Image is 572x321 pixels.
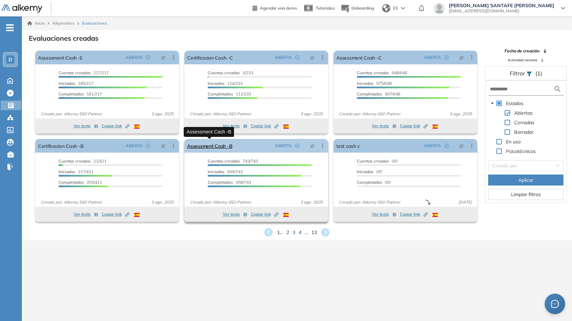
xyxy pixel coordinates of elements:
[102,211,129,217] span: Copiar link
[310,55,315,60] span: pushpin
[208,91,251,97] span: 112/233
[357,158,398,164] span: 0/0
[506,100,523,106] span: Estados
[432,125,438,129] img: ESP
[126,143,143,149] span: ABIERTA
[491,102,494,105] span: caret-down
[283,213,289,217] img: ESP
[58,70,91,75] span: Cuentas creadas
[505,147,537,155] span: Psicotécnicos
[449,3,554,8] span: [PERSON_NAME] SANTAFE [PERSON_NAME]
[283,125,289,129] img: ESP
[6,27,14,28] i: -
[156,52,171,63] button: pushpin
[134,125,140,129] img: ESP
[74,122,98,130] button: Ver tests
[208,158,240,164] span: Cuentas creadas
[336,199,403,205] span: Creado por: Alkemy SSO Partner
[400,123,428,129] span: Copiar link
[488,189,563,200] button: Limpiar filtros
[38,139,83,153] a: Certificacion Cash -B
[298,111,325,117] span: 3 ago. 2025
[52,21,75,26] span: Alkymetrics
[146,55,150,60] span: check-circle
[511,191,541,198] span: Limpiar filtros
[357,70,407,75] span: 648/648
[275,54,292,61] span: ABIERTA
[444,144,448,148] span: check-circle
[9,57,12,62] span: D
[449,8,554,14] span: [EMAIL_ADDRESS][DOMAIN_NAME]
[134,213,140,217] img: ESP
[510,70,526,77] span: Filtrar
[58,180,102,185] span: 203/421
[305,229,308,236] span: ...
[208,70,240,75] span: Cuentas creadas
[505,99,525,107] span: Estados
[372,122,396,130] button: Ver tests
[223,122,247,130] button: Ver tests
[506,148,536,154] span: Psicotécnicos
[29,34,99,42] h3: Evaluaciones creadas
[38,199,105,205] span: Creado por: Alkemy SSO Partner
[156,140,171,151] button: pushpin
[454,140,469,151] button: pushpin
[1,4,42,13] img: Logo
[508,57,537,63] span: Actividad reciente
[400,122,428,130] button: Copiar link
[208,169,224,174] span: Iniciadas
[357,70,389,75] span: Cuentas creadas
[223,210,247,218] button: Ver tests
[393,5,398,11] span: ES
[488,175,563,185] button: Aplicar
[126,54,143,61] span: ABIERTA
[513,109,534,117] span: Abiertas
[27,20,45,26] a: Inicio
[208,81,224,86] span: Iniciadas
[351,5,374,11] span: Onboarding
[357,169,374,174] span: Iniciadas
[514,129,534,135] span: Borrador
[251,123,278,129] span: Copiar link
[382,4,390,12] img: world
[340,1,374,16] button: Onboarding
[554,85,562,93] img: search icon
[102,123,129,129] span: Copiar link
[148,199,176,205] span: 3 ago. 2025
[102,122,129,130] button: Copiar link
[260,5,297,11] span: Agendar una demo
[58,81,75,86] span: Iniciadas
[400,210,428,218] button: Copiar link
[357,81,374,86] span: Iniciadas
[459,55,464,60] span: pushpin
[336,111,403,117] span: Creado por: Alkemy SSO Partner
[251,122,278,130] button: Copiar link
[295,55,299,60] span: check-circle
[58,169,93,174] span: 217/421
[357,158,389,164] span: Cuentas creadas
[184,127,234,137] div: Assessment Cash -B
[102,210,129,218] button: Copiar link
[305,52,320,63] button: pushpin
[456,199,474,205] span: [DATE]
[459,143,464,149] span: pushpin
[161,143,166,149] span: pushpin
[305,140,320,151] button: pushpin
[454,52,469,63] button: pushpin
[424,54,441,61] span: ABIERTA
[506,139,521,145] span: En uso
[187,51,233,64] a: Certificacion Cash -C
[513,128,535,136] span: Borrador
[535,69,542,77] span: (1)
[208,169,243,174] span: 669/743
[505,48,539,54] span: Fecha de creación
[58,180,84,185] span: Completados
[400,211,428,217] span: Copiar link
[58,81,93,86] span: 185/217
[252,3,297,12] a: Agendar una demo
[58,169,75,174] span: Iniciadas
[58,158,91,164] span: Cuentas creadas
[277,229,283,236] span: 1 ...
[146,144,150,148] span: check-circle
[295,144,299,148] span: check-circle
